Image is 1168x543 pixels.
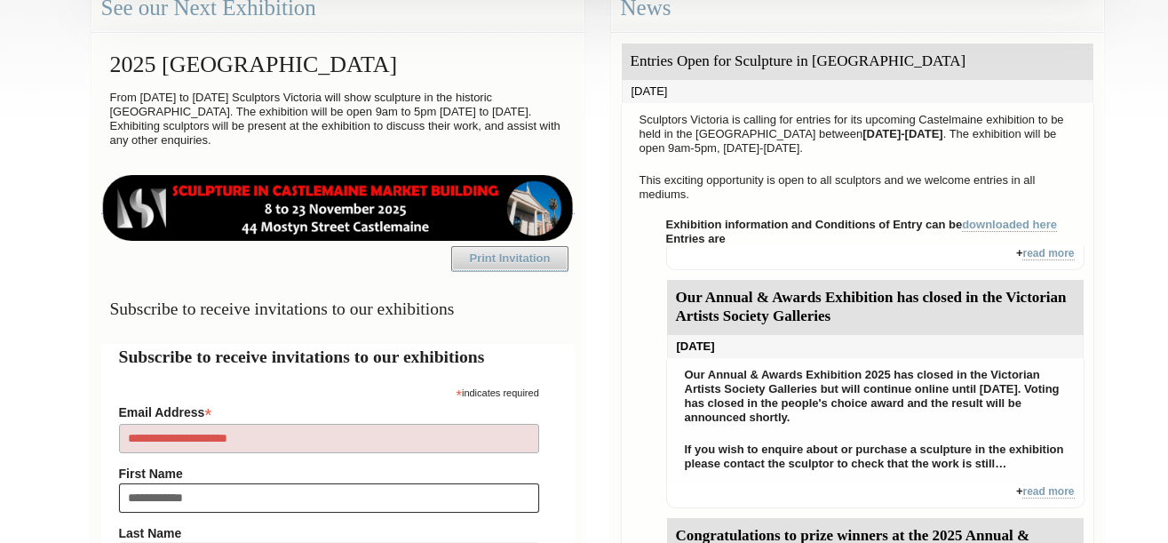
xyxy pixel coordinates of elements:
[676,438,1075,475] p: If you wish to enquire about or purchase a sculpture in the exhibition please contact the sculpto...
[622,80,1093,103] div: [DATE]
[676,363,1075,429] p: Our Annual & Awards Exhibition 2025 has closed in the Victorian Artists Society Galleries but wil...
[119,400,539,421] label: Email Address
[631,169,1085,206] p: This exciting opportunity is open to all sculptors and we welcome entries in all mediums.
[119,383,539,400] div: indicates required
[119,526,539,540] label: Last Name
[451,246,568,271] a: Print Invitation
[101,43,575,86] h2: 2025 [GEOGRAPHIC_DATA]
[1022,485,1074,499] a: read more
[666,218,1058,232] strong: Exhibition information and Conditions of Entry can be
[667,335,1084,358] div: [DATE]
[862,127,943,140] strong: [DATE]-[DATE]
[962,218,1057,232] a: downloaded here
[119,467,539,481] label: First Name
[1022,247,1074,260] a: read more
[666,246,1085,270] div: +
[667,280,1084,335] div: Our Annual & Awards Exhibition has closed in the Victorian Artists Society Galleries
[631,108,1085,160] p: Sculptors Victoria is calling for entries for its upcoming Castelmaine exhibition to be held in t...
[666,484,1085,508] div: +
[119,344,557,370] h2: Subscribe to receive invitations to our exhibitions
[101,291,575,326] h3: Subscribe to receive invitations to our exhibitions
[101,175,575,241] img: castlemaine-ldrbd25v2.png
[622,44,1093,80] div: Entries Open for Sculpture in [GEOGRAPHIC_DATA]
[101,86,575,152] p: From [DATE] to [DATE] Sculptors Victoria will show sculpture in the historic [GEOGRAPHIC_DATA]. T...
